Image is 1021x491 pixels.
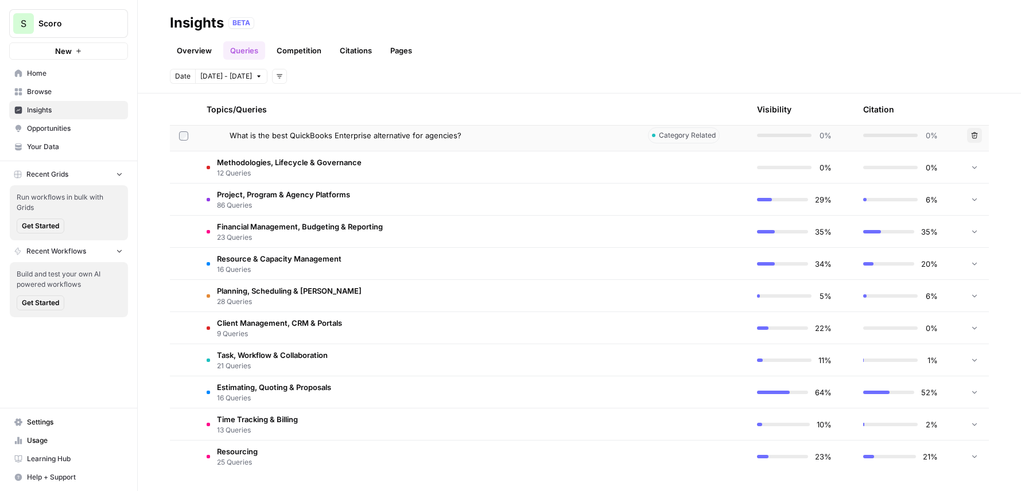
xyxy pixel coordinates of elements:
[217,446,258,457] span: Resourcing
[217,264,341,275] span: 16 Queries
[925,130,938,141] span: 0%
[9,243,128,260] button: Recent Workflows
[923,451,938,462] span: 21%
[170,14,224,32] div: Insights
[217,253,341,264] span: Resource & Capacity Management
[27,454,123,464] span: Learning Hub
[27,142,123,152] span: Your Data
[921,258,938,270] span: 20%
[757,104,791,115] div: Visibility
[27,417,123,427] span: Settings
[9,138,128,156] a: Your Data
[217,381,331,393] span: Estimating, Quoting & Proposals
[863,93,894,125] div: Citation
[217,361,328,371] span: 21 Queries
[217,221,383,232] span: Financial Management, Budgeting & Reporting
[815,194,832,205] span: 29%
[17,219,64,233] button: Get Started
[9,450,128,468] a: Learning Hub
[217,297,362,307] span: 28 Queries
[38,18,108,29] span: Scoro
[815,451,832,462] span: 23%
[217,157,362,168] span: Methodologies, Lifecycle & Governance
[217,425,298,435] span: 13 Queries
[815,226,832,237] span: 35%
[223,41,265,60] a: Queries
[17,192,121,213] span: Run workflows in bulk with Grids
[217,414,298,425] span: Time Tracking & Billing
[9,431,128,450] a: Usage
[9,119,128,138] a: Opportunities
[9,468,128,486] button: Help + Support
[217,457,258,467] span: 25 Queries
[921,387,938,398] span: 52%
[27,105,123,115] span: Insights
[27,472,123,482] span: Help + Support
[818,290,832,302] span: 5%
[26,169,68,180] span: Recent Grids
[217,329,342,339] span: 9 Queries
[815,258,832,270] span: 34%
[27,68,123,79] span: Home
[921,226,938,237] span: 35%
[818,162,832,173] span: 0%
[200,71,252,81] span: [DATE] - [DATE]
[17,295,64,310] button: Get Started
[9,64,128,83] a: Home
[195,69,267,84] button: [DATE] - [DATE]
[55,45,72,57] span: New
[925,162,938,173] span: 0%
[270,41,328,60] a: Competition
[217,349,328,361] span: Task, Workflow & Collaboration
[925,290,938,302] span: 6%
[230,130,461,141] span: What is the best QuickBooks Enterprise alternative for agencies?
[818,354,832,366] span: 11%
[659,130,716,141] span: Category Related
[170,41,219,60] a: Overview
[333,41,379,60] a: Citations
[815,387,832,398] span: 64%
[27,123,123,134] span: Opportunities
[217,317,342,329] span: Client Management, CRM & Portals
[27,435,123,446] span: Usage
[9,101,128,119] a: Insights
[217,393,331,403] span: 16 Queries
[17,269,121,290] span: Build and test your own AI powered workflows
[217,232,383,243] span: 23 Queries
[22,298,59,308] span: Get Started
[815,322,832,334] span: 22%
[925,194,938,205] span: 6%
[21,17,26,30] span: S
[9,42,128,60] button: New
[383,41,419,60] a: Pages
[217,168,362,178] span: 12 Queries
[925,322,938,334] span: 0%
[175,71,191,81] span: Date
[9,9,128,38] button: Workspace: Scoro
[9,166,128,183] button: Recent Grids
[27,87,123,97] span: Browse
[217,285,362,297] span: Planning, Scheduling & [PERSON_NAME]
[228,17,254,29] div: BETA
[925,354,938,366] span: 1%
[217,189,350,200] span: Project, Program & Agency Platforms
[925,419,938,430] span: 2%
[22,221,59,231] span: Get Started
[817,419,832,430] span: 10%
[26,246,86,256] span: Recent Workflows
[217,200,350,211] span: 86 Queries
[818,130,832,141] span: 0%
[9,83,128,101] a: Browse
[9,413,128,431] a: Settings
[207,93,630,125] div: Topics/Queries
